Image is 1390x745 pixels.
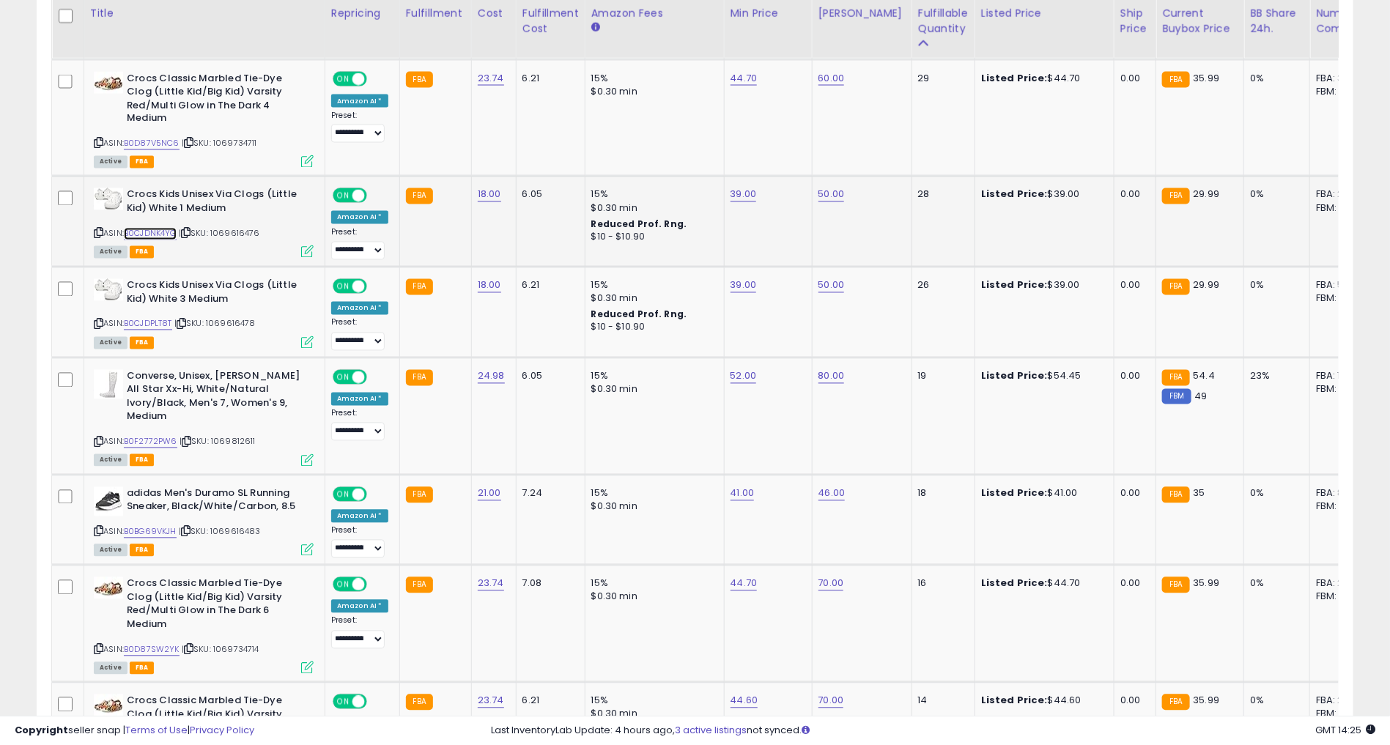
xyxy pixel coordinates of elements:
[1162,389,1191,404] small: FBM
[331,318,388,350] div: Preset:
[981,486,1048,500] b: Listed Price:
[331,393,388,406] div: Amazon AI *
[1316,188,1364,201] div: FBA: 2
[406,188,433,204] small: FBA
[818,486,846,501] a: 46.00
[918,577,964,590] div: 16
[1316,279,1364,292] div: FBA: 5
[1162,577,1189,593] small: FBA
[334,696,352,708] span: ON
[127,279,305,310] b: Crocs Kids Unisex Via Clogs (Little Kid) White 3 Medium
[1316,202,1364,215] div: FBM: 1
[522,5,579,36] div: Fulfillment Cost
[591,322,713,334] div: $10 - $10.90
[1316,292,1364,305] div: FBM: 0
[918,188,964,201] div: 28
[918,370,964,383] div: 19
[981,5,1108,21] div: Listed Price
[1315,723,1375,737] span: 2025-09-9 14:25 GMT
[591,292,713,305] div: $0.30 min
[981,369,1048,383] b: Listed Price:
[591,202,713,215] div: $0.30 min
[1316,5,1369,36] div: Num of Comp.
[818,278,845,293] a: 50.00
[918,694,964,708] div: 14
[675,723,747,737] a: 3 active listings
[331,228,388,260] div: Preset:
[94,694,123,716] img: 417gg0ulX-L._SL40_.jpg
[179,228,260,240] span: | SKU: 1069616476
[406,370,433,386] small: FBA
[130,246,155,259] span: FBA
[406,487,433,503] small: FBA
[1120,279,1145,292] div: 0.00
[522,72,574,85] div: 6.21
[406,577,433,593] small: FBA
[981,72,1103,85] div: $44.70
[94,577,314,672] div: ASIN:
[15,723,68,737] strong: Copyright
[1250,188,1298,201] div: 0%
[406,72,433,88] small: FBA
[1316,577,1364,590] div: FBA: 2
[182,644,259,656] span: | SKU: 1069734714
[127,577,305,635] b: Crocs Classic Marbled Tie-Dye Clog (Little Kid/Big Kid) Varsity Red/Multi Glow in The Dark 6 Medium
[1250,5,1304,36] div: BB Share 24h.
[94,577,123,599] img: 417gg0ulX-L._SL40_.jpg
[1120,188,1145,201] div: 0.00
[406,279,433,295] small: FBA
[1195,390,1208,404] span: 49
[591,21,600,34] small: Amazon Fees.
[331,94,388,108] div: Amazon AI *
[127,370,305,428] b: Converse, Unisex, [PERSON_NAME] All Star Xx-Hi, White/Natural Ivory/Black, Men's 7, Women's 9, Me...
[94,72,123,94] img: 417gg0ulX-L._SL40_.jpg
[1316,72,1364,85] div: FBA: 3
[1316,370,1364,383] div: FBA: 12
[331,211,388,224] div: Amazon AI *
[981,278,1048,292] b: Listed Price:
[406,5,465,21] div: Fulfillment
[591,85,713,98] div: $0.30 min
[1194,188,1220,201] span: 29.99
[331,510,388,523] div: Amazon AI *
[918,5,969,36] div: Fulfillable Quantity
[124,138,180,150] a: B0D87V5NC6
[522,370,574,383] div: 6.05
[1250,487,1298,500] div: 0%
[1162,694,1189,711] small: FBA
[981,577,1103,590] div: $44.70
[981,694,1048,708] b: Listed Price:
[1120,694,1145,708] div: 0.00
[1120,487,1145,500] div: 0.00
[918,72,964,85] div: 29
[334,73,352,85] span: ON
[591,577,713,590] div: 15%
[522,188,574,201] div: 6.05
[1194,577,1220,590] span: 35.99
[1316,383,1364,396] div: FBM: 2
[174,318,256,330] span: | SKU: 1069616478
[334,488,352,500] span: ON
[94,72,314,167] div: ASIN:
[981,370,1103,383] div: $54.45
[94,544,127,557] span: All listings currently available for purchase on Amazon
[94,370,123,399] img: 31bS0vjjxDL._SL40_.jpg
[1194,486,1205,500] span: 35
[94,487,123,516] img: 41WQWErw38L._SL40_.jpg
[918,487,964,500] div: 18
[127,72,305,130] b: Crocs Classic Marbled Tie-Dye Clog (Little Kid/Big Kid) Varsity Red/Multi Glow in The Dark 4 Medium
[1162,370,1189,386] small: FBA
[591,500,713,514] div: $0.30 min
[981,71,1048,85] b: Listed Price:
[1194,278,1220,292] span: 29.99
[731,486,755,501] a: 41.00
[818,369,845,384] a: 80.00
[130,156,155,168] span: FBA
[94,662,127,675] span: All listings currently available for purchase on Amazon
[331,616,388,648] div: Preset:
[365,488,388,500] span: OFF
[94,188,314,256] div: ASIN:
[124,436,177,448] a: B0F2772PW6
[127,487,305,518] b: adidas Men's Duramo SL Running Sneaker, Black/White/Carbon, 8.5
[365,281,388,293] span: OFF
